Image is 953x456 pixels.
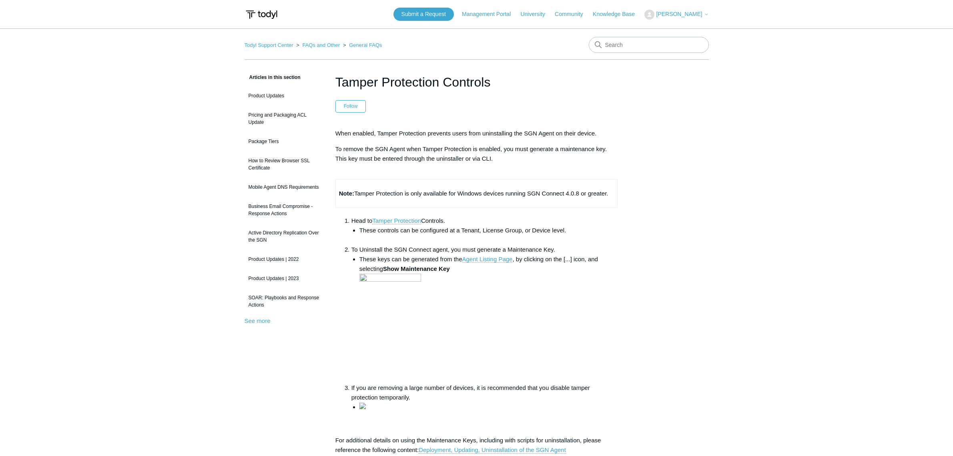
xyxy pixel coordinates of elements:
[372,217,421,224] a: Tamper Protection
[656,11,702,17] span: [PERSON_NAME]
[359,403,366,409] img: 21696298566163
[335,144,618,173] p: To remove the SGN Agent when Tamper Protection is enabled, you must generate a maintenance key. T...
[520,10,553,18] a: University
[359,274,421,383] img: 21433954128531
[245,153,323,176] a: How to Review Browser SSL Certificate
[359,226,618,245] li: These controls can be configured at a Tenant, License Group, or Device level.
[419,446,566,454] a: Deployment, Updating, Uninstallation of the SGN Agent
[245,75,301,80] span: Articles in this section
[555,10,591,18] a: Community
[335,73,618,92] h1: Tamper Protection Controls
[359,254,618,383] li: These keys can be generated from the , by clicking on the [...] icon, and selecting
[245,271,323,286] a: Product Updates | 2023
[351,216,618,245] li: Head to Controls.
[302,42,340,48] a: FAQs and Other
[245,317,271,324] a: See more
[245,290,323,313] a: SOAR: Playbooks and Response Actions
[339,189,614,198] p: Tamper Protection is only available for Windows devices running SGN Connect 4.0.8 or greater.
[644,10,708,20] button: [PERSON_NAME]
[349,42,382,48] a: General FAQs
[245,107,323,130] a: Pricing and Packaging ACL Update
[245,225,323,248] a: Active Directory Replication Over the SGN
[383,265,450,272] strong: Show Maintenance Key
[295,42,341,48] li: FAQs and Other
[245,88,323,103] a: Product Updates
[335,129,618,138] p: When enabled, Tamper Protection prevents users from uninstalling the SGN Agent on their device.
[335,436,618,455] p: For additional details on using the Maintenance Keys, including with scripts for uninstallation, ...
[351,383,618,412] li: If you are removing a large number of devices, it is recommended that you disable tamper protecti...
[245,42,295,48] li: Todyl Support Center
[341,42,382,48] li: General FAQs
[245,42,293,48] a: Todyl Support Center
[245,199,323,221] a: Business Email Compromise - Response Actions
[339,190,354,197] strong: Note:
[245,252,323,267] a: Product Updates | 2022
[245,7,279,22] img: Todyl Support Center Help Center home page
[245,180,323,195] a: Mobile Agent DNS Requirements
[589,37,709,53] input: Search
[245,134,323,149] a: Package Tiers
[351,245,618,383] li: To Uninstall the SGN Connect agent, you must generate a Maintenance Key.
[335,100,366,112] button: Follow Article
[462,10,519,18] a: Management Portal
[462,256,513,263] a: Agent Listing Page
[393,8,454,21] a: Submit a Request
[593,10,643,18] a: Knowledge Base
